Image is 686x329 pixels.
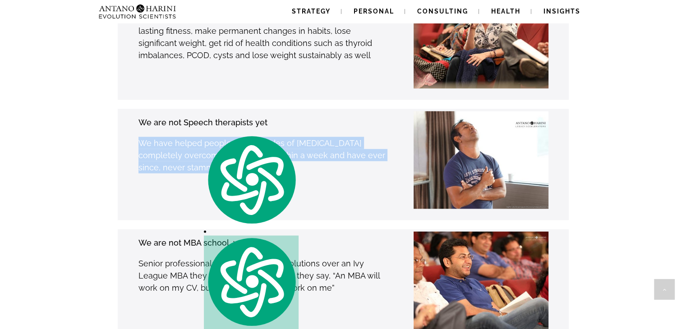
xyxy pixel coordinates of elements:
[491,8,520,15] span: Health
[138,137,385,174] p: We have helped people with decades of [MEDICAL_DATA] completely overcome the problem within a wee...
[292,8,331,15] span: Strategy
[138,118,267,127] strong: We are not Speech therapists yet
[138,238,245,247] strong: We are not MBA school, yet
[408,111,555,209] img: Mohan
[138,257,385,294] p: Senior professionals have chosen our solutions over an Ivy League MBA they were offered, because ...
[417,8,468,15] span: Consulting
[204,134,299,226] img: logo.svg
[354,8,394,15] span: Personal
[543,8,580,15] span: Insights
[204,236,299,328] img: logo.svg
[138,13,385,61] p: We have helped hundreds of people get on a path to long-lasting fitness, make permanent changes i...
